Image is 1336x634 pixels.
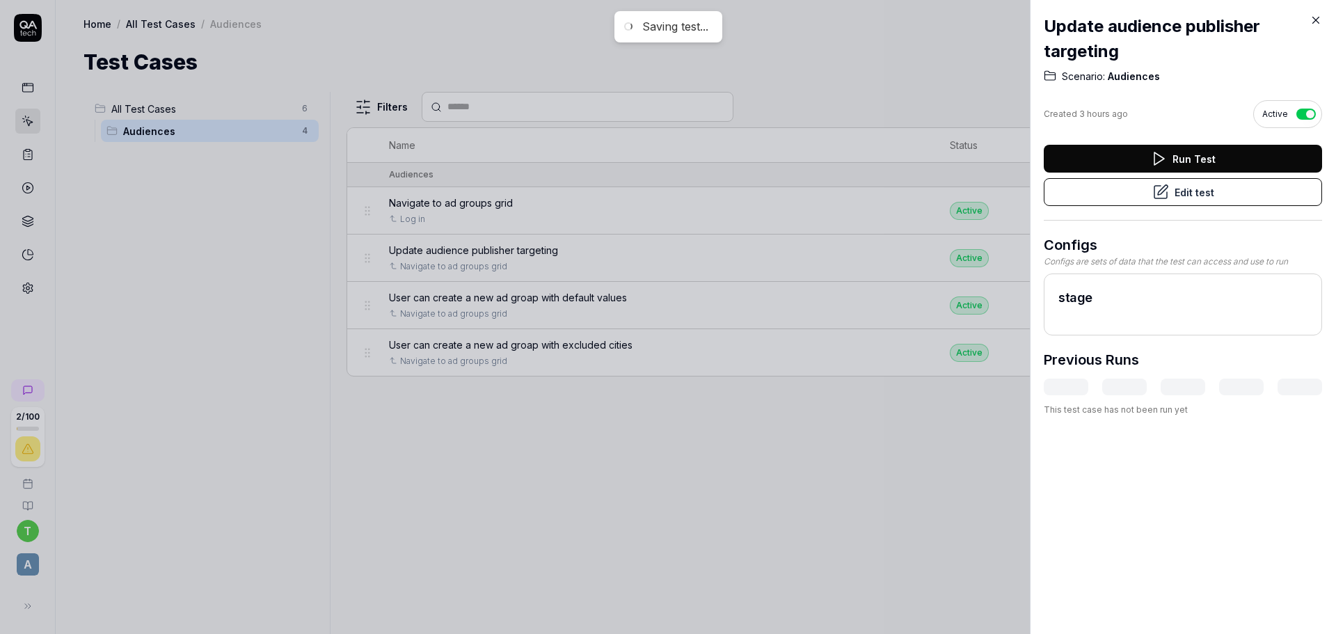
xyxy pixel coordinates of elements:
[1262,108,1288,120] span: Active
[1044,349,1139,370] h3: Previous Runs
[1105,70,1160,84] span: Audiences
[1044,255,1322,268] div: Configs are sets of data that the test can access and use to run
[1062,70,1105,84] span: Scenario:
[1044,235,1322,255] h3: Configs
[1044,14,1322,64] h2: Update audience publisher targeting
[1044,145,1322,173] button: Run Test
[1044,178,1322,206] button: Edit test
[1044,404,1322,416] div: This test case has not been run yet
[1058,288,1307,307] h2: stage
[1079,109,1128,119] time: 3 hours ago
[1044,108,1128,120] div: Created
[642,19,708,34] div: Saving test...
